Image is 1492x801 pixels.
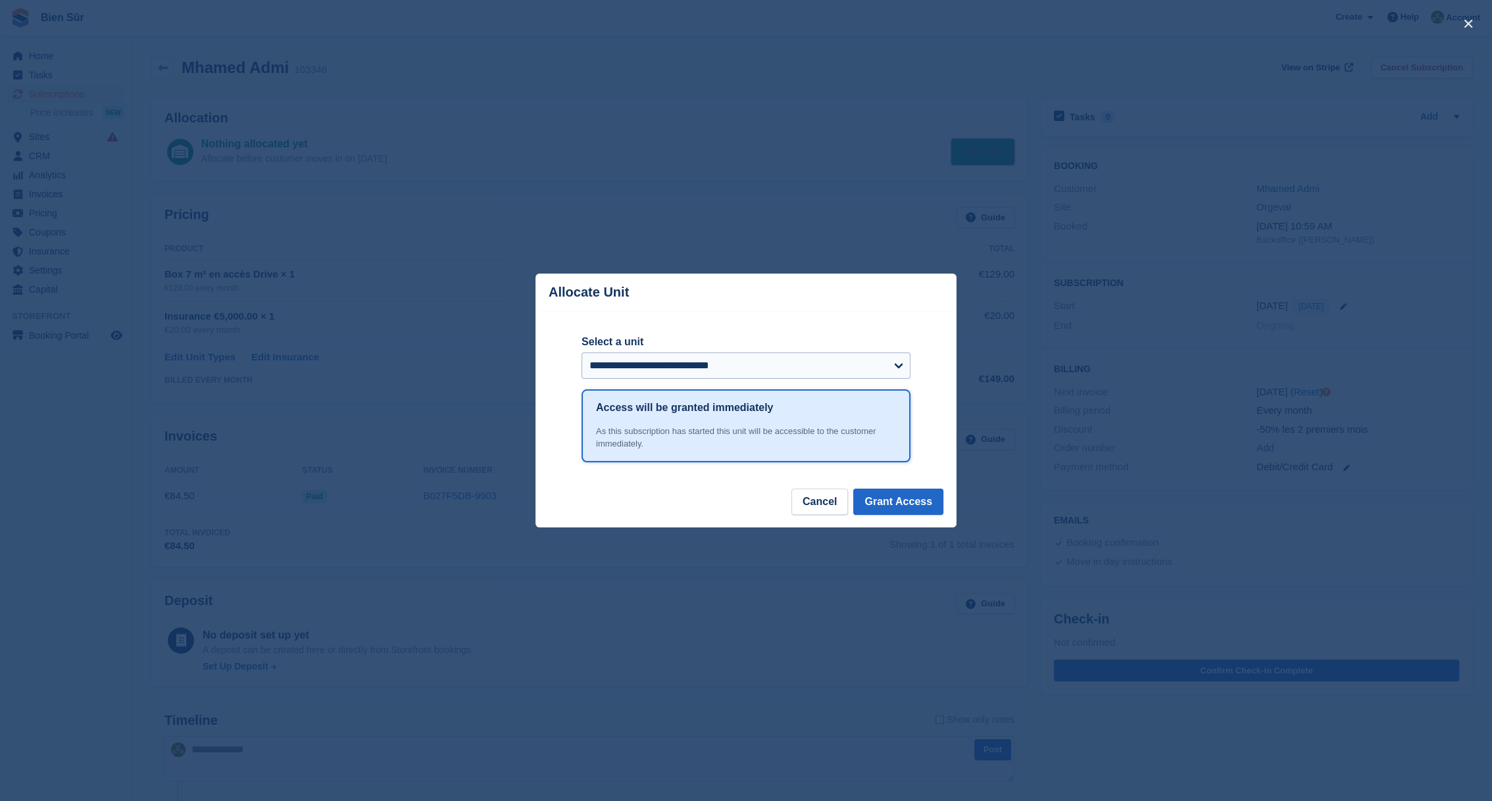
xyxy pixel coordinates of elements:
button: Grant Access [853,489,943,515]
label: Select a unit [582,334,910,350]
p: Allocate Unit [549,285,629,300]
button: close [1458,13,1479,34]
h1: Access will be granted immediately [596,400,773,416]
div: As this subscription has started this unit will be accessible to the customer immediately. [596,425,896,450]
button: Cancel [791,489,848,515]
